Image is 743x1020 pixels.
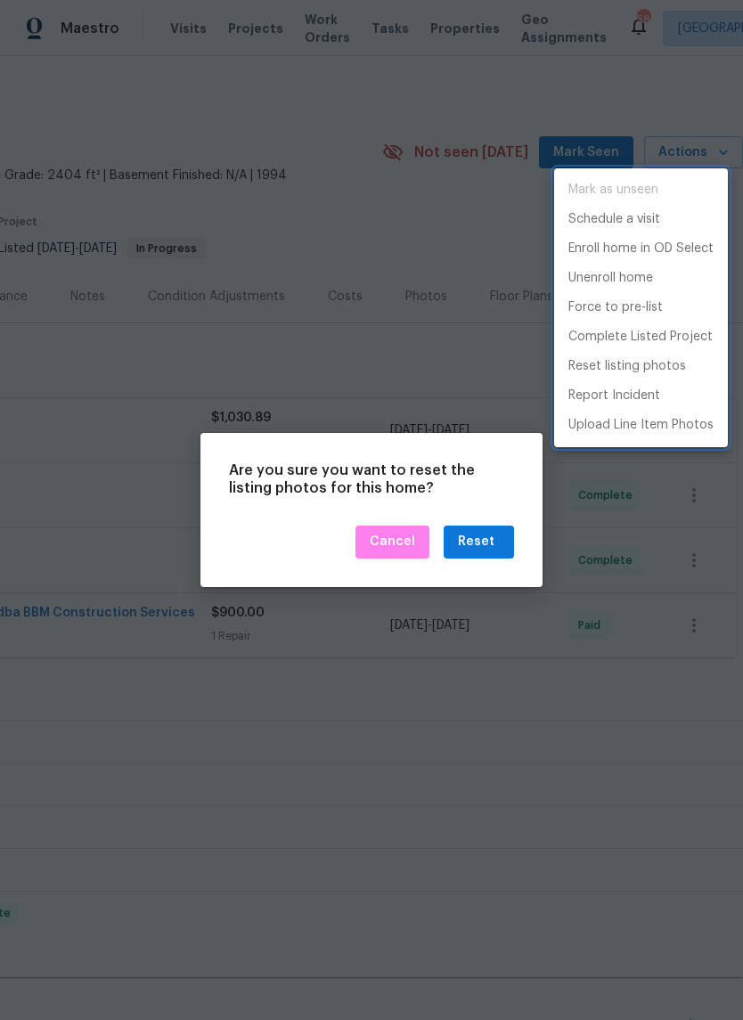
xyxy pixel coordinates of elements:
p: Schedule a visit [568,210,660,229]
p: Force to pre-list [568,298,663,317]
p: Complete Listed Project [568,328,713,347]
p: Upload Line Item Photos [568,416,714,435]
p: Reset listing photos [568,357,686,376]
p: Enroll home in OD Select [568,240,714,258]
p: Unenroll home [568,269,653,288]
p: Report Incident [568,387,660,405]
